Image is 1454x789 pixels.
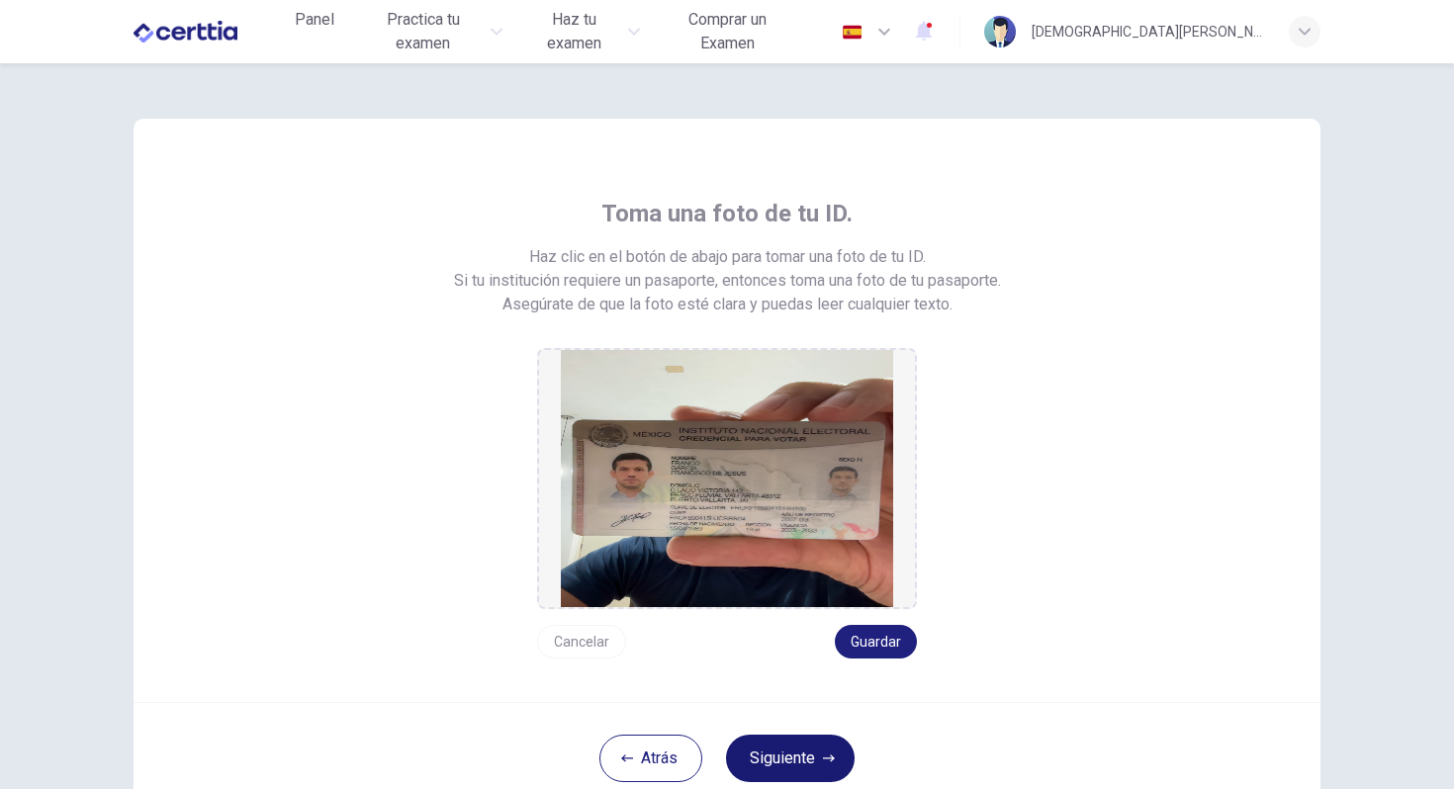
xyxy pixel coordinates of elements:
span: Toma una foto de tu ID. [601,198,853,229]
button: Atrás [599,735,702,782]
img: preview screemshot [561,350,893,607]
span: Asegúrate de que la foto esté clara y puedas leer cualquier texto. [502,293,953,316]
span: Practica tu examen [362,8,485,55]
button: Haz tu examen [518,2,648,61]
span: Comprar un Examen [664,8,792,55]
button: Comprar un Examen [656,2,800,61]
img: Profile picture [984,16,1016,47]
button: Cancelar [537,625,626,658]
img: es [840,25,864,40]
span: Panel [295,8,334,32]
a: Panel [283,2,346,61]
button: Practica tu examen [354,2,510,61]
button: Panel [283,2,346,38]
div: [DEMOGRAPHIC_DATA][PERSON_NAME] [1032,20,1265,44]
img: CERTTIA logo [134,12,237,51]
button: Guardar [835,625,917,658]
span: Haz tu examen [526,8,622,55]
a: CERTTIA logo [134,12,283,51]
button: Siguiente [726,735,855,782]
span: Haz clic en el botón de abajo para tomar una foto de tu ID. Si tu institución requiere un pasapor... [454,245,1001,293]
